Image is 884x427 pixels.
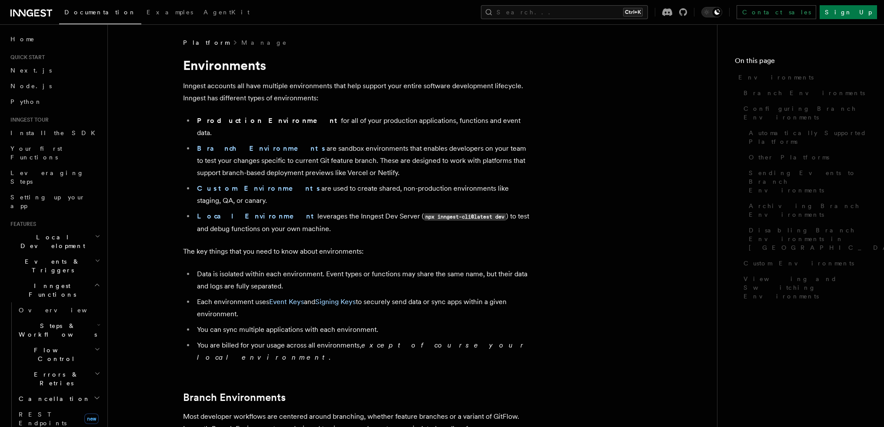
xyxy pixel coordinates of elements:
[194,115,531,139] li: for all of your production applications, functions and event data.
[10,67,52,74] span: Next.js
[269,298,304,306] a: Event Keys
[15,370,94,387] span: Errors & Retries
[740,101,867,125] a: Configuring Branch Environments
[745,198,867,222] a: Archiving Branch Environments
[744,275,867,301] span: Viewing and Switching Environments
[147,9,193,16] span: Examples
[740,85,867,101] a: Branch Environments
[197,144,327,152] a: Branch Environments
[7,141,102,165] a: Your first Functions
[7,63,102,78] a: Next.js
[738,73,814,82] span: Environments
[15,321,97,339] span: Steps & Workflows
[10,129,100,136] span: Install the SDK
[10,83,52,89] span: Node.js
[745,149,867,165] a: Other Platforms
[749,153,829,162] span: Other Platforms
[7,229,102,254] button: Local Development
[7,257,95,275] span: Events & Triggers
[7,78,102,94] a: Node.js
[194,142,531,179] li: are sandbox environments that enables developers on your team to test your changes specific to cu...
[740,271,867,304] a: Viewing and Switching Environments
[84,414,99,424] span: new
[7,254,102,278] button: Events & Triggers
[7,189,102,214] a: Setting up your app
[315,298,356,306] a: Signing Keys
[183,57,531,73] h1: Environments
[623,8,643,17] kbd: Ctrl+K
[745,222,867,255] a: Disabling Branch Environments in [GEOGRAPHIC_DATA]
[15,346,94,363] span: Flow Control
[7,165,102,189] a: Leveraging Steps
[10,98,42,105] span: Python
[183,391,286,404] a: Branch Environments
[183,80,531,104] p: Inngest accounts all have multiple environments that help support your entire software developmen...
[194,339,531,364] li: You are billed for your usage across all environments, .
[10,169,84,185] span: Leveraging Steps
[194,182,531,207] li: are used to create shared, non-production environments like staging, QA, or canary.
[7,116,49,123] span: Inngest tour
[197,212,317,220] a: Local Environment
[197,184,321,192] a: Custom Environments
[19,411,67,427] span: REST Endpoints
[10,145,62,161] span: Your first Functions
[424,213,506,221] code: npx inngest-cli@latest dev
[735,70,867,85] a: Environments
[7,278,102,302] button: Inngest Functions
[194,296,531,320] li: Each environment uses and to securely send data or sync apps within a given environment.
[15,394,90,403] span: Cancellation
[7,233,95,250] span: Local Development
[194,210,531,235] li: leverages the Inngest Dev Server ( ) to test and debug functions on your own machine.
[64,9,136,16] span: Documentation
[203,9,250,16] span: AgentKit
[744,259,854,268] span: Custom Environments
[197,341,527,361] em: except of course your local environment
[194,324,531,336] li: You can sync multiple applications with each environment.
[749,169,867,195] span: Sending Events to Branch Environments
[749,202,867,219] span: Archiving Branch Environments
[745,165,867,198] a: Sending Events to Branch Environments
[15,342,102,367] button: Flow Control
[701,7,722,17] button: Toggle dark mode
[15,302,102,318] a: Overview
[744,104,867,122] span: Configuring Branch Environments
[183,38,229,47] span: Platform
[481,5,648,19] button: Search...Ctrl+K
[10,194,85,209] span: Setting up your app
[141,3,198,23] a: Examples
[15,318,102,342] button: Steps & Workflows
[740,255,867,271] a: Custom Environments
[7,54,45,61] span: Quick start
[744,89,865,97] span: Branch Environments
[745,125,867,149] a: Automatically Supported Platforms
[7,221,36,228] span: Features
[198,3,255,23] a: AgentKit
[59,3,141,24] a: Documentation
[19,307,108,314] span: Overview
[241,38,287,47] a: Manage
[7,281,94,299] span: Inngest Functions
[194,268,531,292] li: Data is isolated within each environment. Event types or functions may share the same name, but t...
[749,129,867,146] span: Automatically Supported Platforms
[735,56,867,70] h4: On this page
[10,35,35,43] span: Home
[737,5,816,19] a: Contact sales
[183,245,531,258] p: The key things that you need to know about environments:
[7,94,102,109] a: Python
[15,391,102,407] button: Cancellation
[7,31,102,47] a: Home
[197,116,341,125] strong: Production Environment
[820,5,877,19] a: Sign Up
[15,367,102,391] button: Errors & Retries
[7,125,102,141] a: Install the SDK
